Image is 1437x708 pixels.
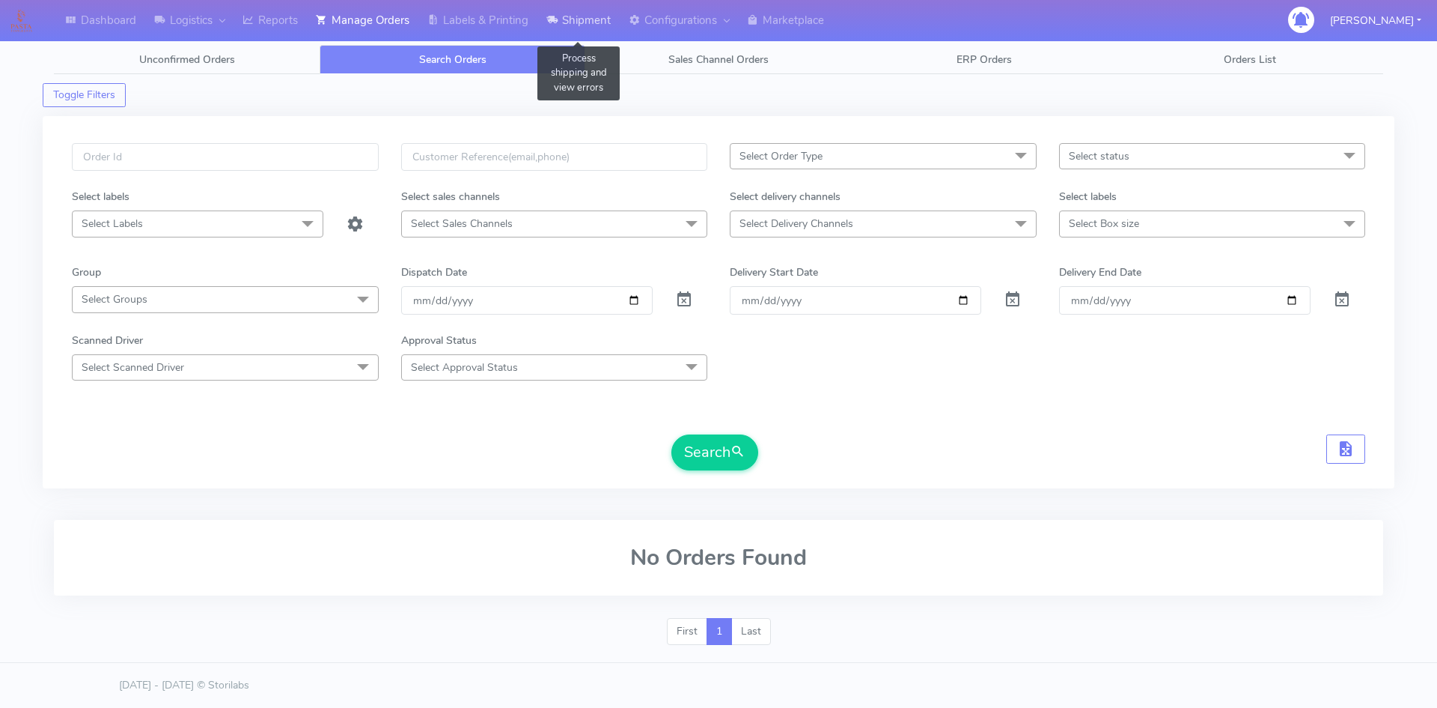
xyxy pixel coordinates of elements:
[139,52,235,67] span: Unconfirmed Orders
[1059,264,1141,280] label: Delivery End Date
[1069,149,1129,163] span: Select status
[707,618,732,645] a: 1
[72,189,129,205] label: Select labels
[72,545,1365,570] h2: No Orders Found
[730,189,840,205] label: Select delivery channels
[739,217,853,231] span: Select Delivery Channels
[739,149,823,163] span: Select Order Type
[401,143,708,171] input: Customer Reference(email,phone)
[401,264,467,280] label: Dispatch Date
[1069,217,1139,231] span: Select Box size
[82,360,184,375] span: Select Scanned Driver
[72,333,143,348] label: Scanned Driver
[1319,5,1433,36] button: [PERSON_NAME]
[411,360,518,375] span: Select Approval Status
[957,52,1012,67] span: ERP Orders
[671,435,758,471] button: Search
[411,217,513,231] span: Select Sales Channels
[1059,189,1117,205] label: Select labels
[668,52,769,67] span: Sales Channel Orders
[730,264,818,280] label: Delivery Start Date
[43,83,126,107] button: Toggle Filters
[82,292,147,306] span: Select Groups
[82,217,143,231] span: Select Labels
[419,52,486,67] span: Search Orders
[401,189,500,205] label: Select sales channels
[72,264,101,280] label: Group
[54,45,1383,74] ul: Tabs
[72,143,379,171] input: Order Id
[1224,52,1276,67] span: Orders List
[401,333,477,348] label: Approval Status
